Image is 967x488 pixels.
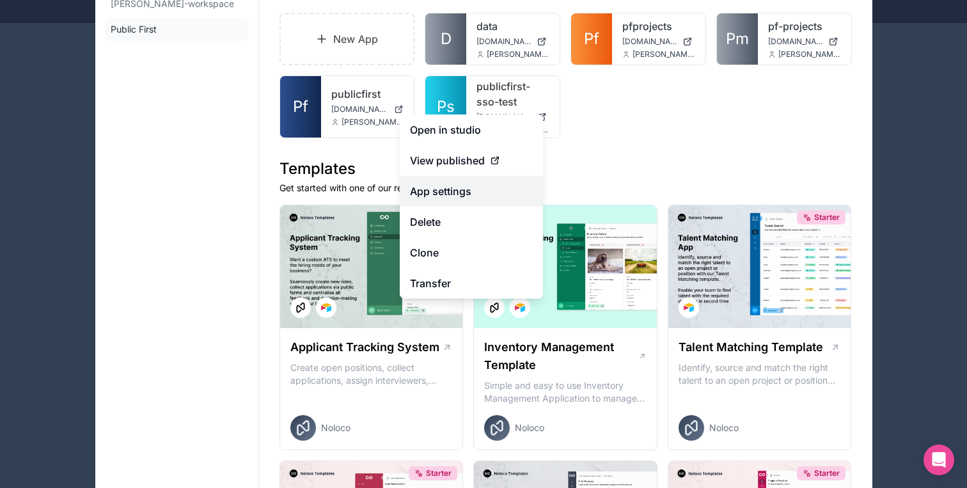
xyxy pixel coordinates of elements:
[726,29,749,49] span: Pm
[476,112,531,122] span: [DOMAIN_NAME]
[321,421,350,434] span: Noloco
[400,237,543,268] a: Clone
[441,29,452,49] span: D
[717,13,758,65] a: Pm
[400,114,543,145] a: Open in studio
[515,421,544,434] span: Noloco
[684,303,694,313] img: Airtable Logo
[476,36,549,47] a: [DOMAIN_NAME]
[571,13,612,65] a: Pf
[709,421,739,434] span: Noloco
[484,379,647,405] p: Simple and easy to use Inventory Management Application to manage your stock, orders and Manufact...
[437,97,455,117] span: Ps
[768,19,841,34] a: pf-projects
[279,182,852,194] p: Get started with one of our ready-made templates
[476,19,549,34] a: data
[487,49,549,59] span: [PERSON_NAME][EMAIL_ADDRESS][DOMAIN_NAME]
[425,76,466,138] a: Ps
[484,338,638,374] h1: Inventory Management Template
[476,112,549,122] a: [DOMAIN_NAME]
[279,13,415,65] a: New App
[679,361,841,387] p: Identify, source and match the right talent to an open project or position with our Talent Matchi...
[622,36,677,47] span: [DOMAIN_NAME]
[106,18,248,41] a: Public First
[814,212,840,223] span: Starter
[622,19,695,34] a: pfprojects
[768,36,823,47] span: [DOMAIN_NAME]
[924,445,954,475] div: Open Intercom Messenger
[633,49,695,59] span: [PERSON_NAME][EMAIL_ADDRESS][DOMAIN_NAME]
[400,268,543,299] a: Transfer
[768,36,841,47] a: [DOMAIN_NAME]
[778,49,841,59] span: [PERSON_NAME][EMAIL_ADDRESS][DOMAIN_NAME]
[622,36,695,47] a: [DOMAIN_NAME]
[342,117,404,127] span: [PERSON_NAME][EMAIL_ADDRESS][DOMAIN_NAME]
[476,79,549,109] a: publicfirst-sso-test
[515,303,525,313] img: Airtable Logo
[584,29,599,49] span: Pf
[279,159,852,179] h1: Templates
[290,361,453,387] p: Create open positions, collect applications, assign interviewers, centralise candidate feedback a...
[331,104,389,114] span: [DOMAIN_NAME]
[293,97,308,117] span: Pf
[814,468,840,478] span: Starter
[425,13,466,65] a: D
[400,176,543,207] a: App settings
[679,338,823,356] h1: Talent Matching Template
[290,338,439,356] h1: Applicant Tracking System
[426,468,452,478] span: Starter
[331,86,404,102] a: publicfirst
[400,145,543,176] a: View published
[111,23,157,36] span: Public First
[321,303,331,313] img: Airtable Logo
[280,76,321,138] a: Pf
[400,207,543,237] button: Delete
[476,36,531,47] span: [DOMAIN_NAME]
[410,153,485,168] span: View published
[331,104,404,114] a: [DOMAIN_NAME]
